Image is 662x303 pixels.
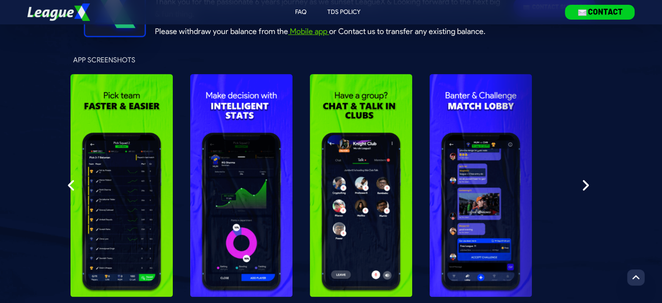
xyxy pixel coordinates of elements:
[632,273,639,282] img: up
[71,74,173,297] img: pick team fast and easier
[73,55,135,65] p: App Screenshots
[68,178,75,192] img: left-chevron
[310,74,412,297] img: chat and talk in clubs
[155,25,485,37] p: Please withdraw your balance from the or Contact us to transfer any existing balance.
[565,5,635,19] img: download leaguex app
[430,74,532,297] img: match lobby
[327,8,360,17] div: TDS Policy
[295,8,306,17] div: FAQ
[190,74,292,297] img: make decision with intelligent stats
[288,27,329,36] a: Mobile app
[582,178,589,192] img: right-chevron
